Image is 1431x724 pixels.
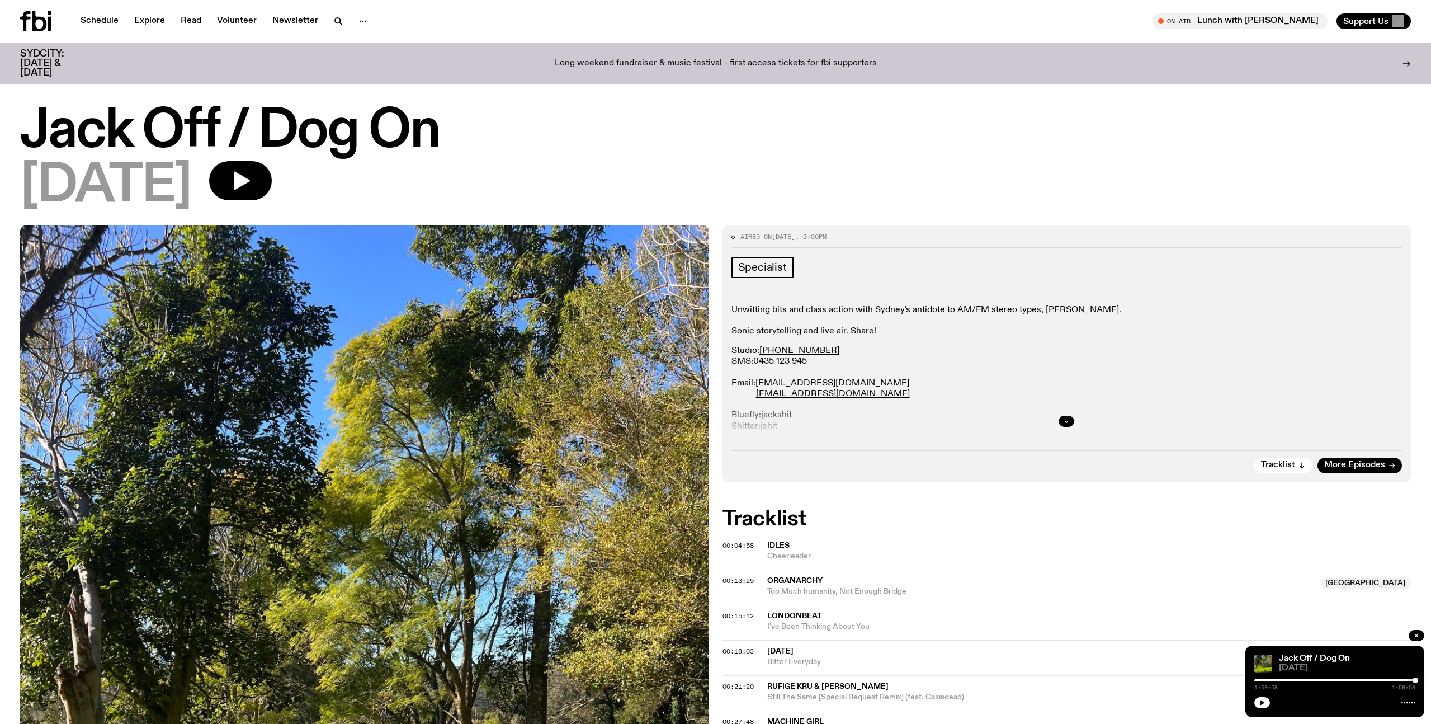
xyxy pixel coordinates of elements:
[767,622,1411,632] span: I've Been Thinking About You
[1279,654,1350,663] a: Jack Off / Dog On
[740,232,772,241] span: Aired on
[74,13,125,29] a: Schedule
[1392,685,1415,690] span: 1:59:58
[731,257,794,278] a: Specialist
[266,13,325,29] a: Newsletter
[20,49,92,78] h3: SYDCITY: [DATE] & [DATE]
[1317,458,1402,473] a: More Episodes
[767,683,889,690] span: Rufige Kru & [PERSON_NAME]
[722,576,754,585] span: 00:13:29
[555,59,877,69] p: Long weekend fundraiser & music festival - first access tickets for fbi supporters
[1343,16,1389,26] span: Support Us
[767,612,822,620] span: Londonbeat
[1336,13,1411,29] button: Support Us
[756,389,910,398] a: [EMAIL_ADDRESS][DOMAIN_NAME]
[722,612,754,620] span: 00:15:12
[20,106,1411,157] h1: Jack Off / Dog On
[210,13,263,29] a: Volunteer
[722,682,754,691] span: 00:21:20
[722,541,754,550] span: 00:04:58
[1320,578,1411,589] span: [GEOGRAPHIC_DATA]
[722,613,754,619] button: 00:15:12
[1324,461,1385,469] span: More Episodes
[759,346,839,355] a: [PHONE_NUMBER]
[722,648,754,655] button: 00:18:03
[722,543,754,549] button: 00:04:58
[767,657,1411,667] span: Bitter Everyday
[1153,13,1328,29] button: On AirLunch with [PERSON_NAME]
[767,586,1314,597] span: Too Much humanity, Not Enough Bridge
[1261,461,1295,469] span: Tracklist
[1279,664,1415,673] span: [DATE]
[722,578,754,584] button: 00:13:29
[755,379,909,388] a: [EMAIL_ADDRESS][DOMAIN_NAME]
[731,346,1402,474] p: Studio: SMS: Email: Bluefly: Shitter: Instagran: Fakebook: Home:
[731,305,1402,337] p: Unwitting bits and class action with Sydney's antidote to AM/FM stereo types, [PERSON_NAME]. Soni...
[174,13,208,29] a: Read
[795,232,827,241] span: , 3:00pm
[722,509,1411,529] h2: Tracklist
[753,357,807,366] a: 0435 123 945
[767,542,790,549] span: Idles
[20,161,191,211] span: [DATE]
[738,261,787,274] span: Specialist
[767,551,1411,562] span: Cheerleader
[722,647,754,656] span: 00:18:03
[722,684,754,690] button: 00:21:20
[127,13,172,29] a: Explore
[1254,685,1278,690] span: 1:59:58
[767,647,794,655] span: [DATE]
[767,692,1411,703] span: Still The Same [Special Request Remix] (feat. Casisdead)
[1254,458,1312,473] button: Tracklist
[772,232,795,241] span: [DATE]
[767,577,823,585] span: Organarchy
